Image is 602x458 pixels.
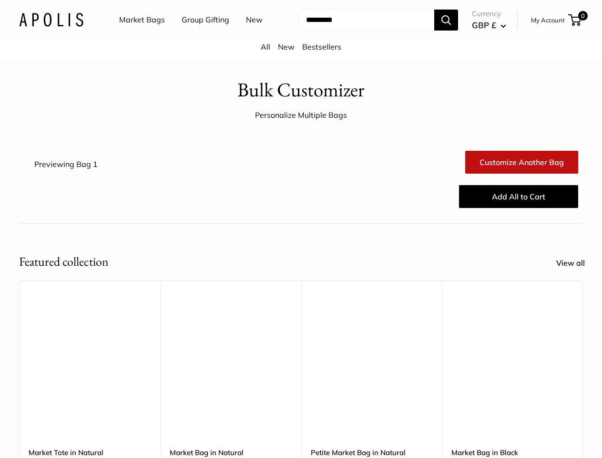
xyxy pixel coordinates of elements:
[459,185,578,208] button: Add All to Cart
[451,447,573,458] a: Market Bag in Black
[182,13,229,27] a: Group Gifting
[170,304,292,427] a: Market Bag in NaturalMarket Bag in Natural
[302,42,341,52] a: Bestsellers
[237,76,365,104] h1: Bulk Customizer
[472,18,506,33] button: GBP £
[19,252,109,271] h2: Featured collection
[278,42,295,52] a: New
[170,447,292,458] a: Market Bag in Natural
[298,10,434,31] input: Search...
[255,108,347,123] div: Personalize Multiple Bags
[465,151,578,174] a: Customize Another Bag
[472,20,496,30] span: GBP £
[119,13,165,27] a: Market Bags
[531,14,565,26] a: My Account
[246,13,263,27] a: New
[556,256,595,271] a: View all
[578,11,588,21] span: 0
[311,304,433,427] a: Petite Market Bag in Naturaldescription_Effortless style that elevates every moment
[311,447,433,458] a: Petite Market Bag in Natural
[29,304,151,427] a: description_Make it yours with custom printed text.description_The Original Market bag in its 4 n...
[451,304,573,427] a: Market Bag in BlackMarket Bag in Black
[569,14,581,26] a: 0
[19,13,83,27] img: Apolis
[29,447,151,458] a: Market Tote in Natural
[34,159,98,169] span: Previewing Bag 1
[261,42,270,52] a: All
[472,7,506,21] span: Currency
[434,10,458,31] button: Search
